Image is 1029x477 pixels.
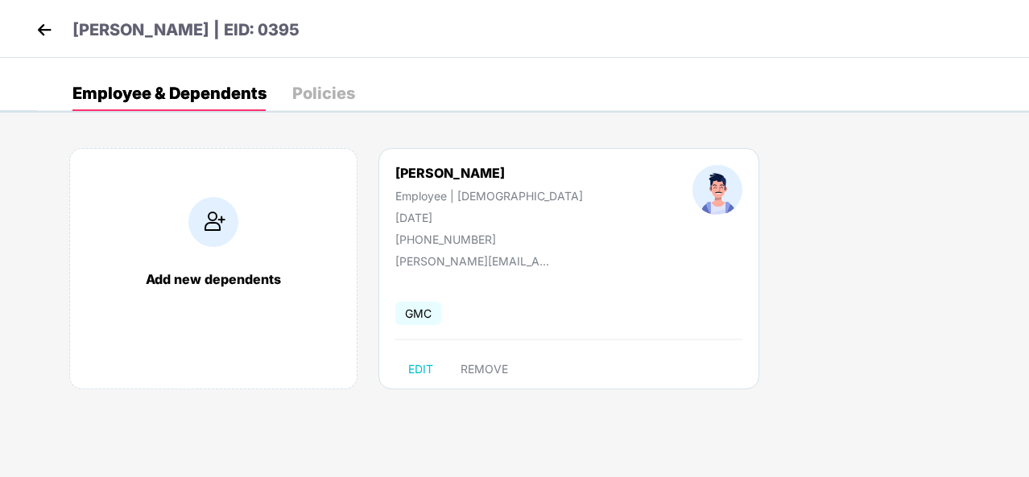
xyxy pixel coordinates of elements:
[188,197,238,247] img: addIcon
[292,85,355,101] div: Policies
[395,232,583,246] div: [PHONE_NUMBER]
[461,363,508,376] span: REMOVE
[395,211,583,224] div: [DATE]
[692,165,742,215] img: profileImage
[395,302,441,325] span: GMC
[86,271,341,287] div: Add new dependents
[72,85,267,101] div: Employee & Dependents
[395,189,583,203] div: Employee | [DEMOGRAPHIC_DATA]
[448,356,521,382] button: REMOVE
[408,363,433,376] span: EDIT
[72,18,300,43] p: [PERSON_NAME] | EID: 0395
[395,254,556,268] div: [PERSON_NAME][EMAIL_ADDRESS][DOMAIN_NAME]
[395,165,583,181] div: [PERSON_NAME]
[395,356,446,382] button: EDIT
[32,18,56,42] img: back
